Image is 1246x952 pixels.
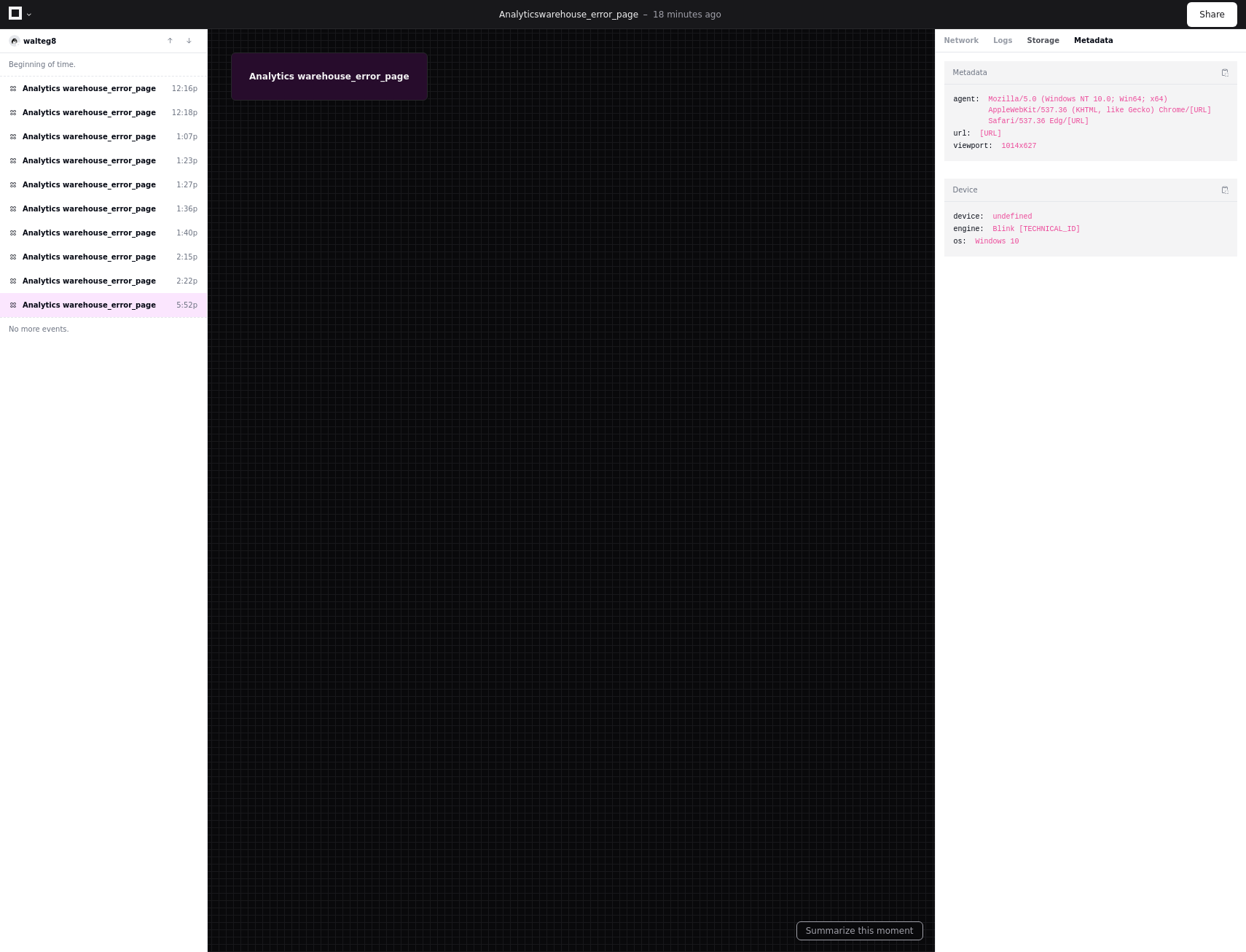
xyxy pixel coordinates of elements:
div: 1:40p [176,227,197,238]
span: engine: [954,224,984,235]
span: Analytics [499,9,539,20]
div: 1:27p [176,179,197,190]
span: url: [954,128,971,139]
button: Network [944,35,979,46]
h3: Metadata [953,67,987,78]
span: Beginning of time. [9,59,76,70]
span: warehouse_error_page [539,9,638,20]
div: 1:23p [176,155,197,166]
span: Analytics warehouse_error_page [23,83,156,94]
a: walteg8 [23,37,56,45]
div: 2:15p [176,251,197,262]
span: Analytics warehouse_error_page [23,251,156,262]
span: Analytics warehouse_error_page [23,300,156,311]
span: Analytics warehouse_error_page [23,203,156,214]
span: undefined [993,211,1033,222]
span: Analytics warehouse_error_page [23,227,156,238]
span: agent: [954,94,980,105]
span: device: [954,211,984,222]
span: [URL] [980,128,1002,139]
span: viewport: [954,141,993,152]
div: 1:36p [176,203,197,214]
div: 12:18p [172,107,197,118]
span: Analytics warehouse_error_page [23,155,156,166]
span: Analytics warehouse_error_page [23,179,156,190]
span: os: [954,236,967,247]
h3: Device [953,184,978,195]
span: No more events. [9,324,69,335]
img: 3.svg [10,36,20,46]
p: 18 minutes ago [653,9,721,20]
button: Metadata [1074,35,1113,46]
div: 2:22p [176,276,197,286]
button: Logs [993,35,1012,46]
div: 12:16p [172,83,197,94]
div: 1:07p [176,131,197,142]
button: Storage [1027,35,1059,46]
span: Blink [TECHNICAL_ID] [993,224,1081,235]
span: 1014x627 [1002,141,1037,152]
span: Analytics warehouse_error_page [23,276,156,286]
span: Windows 10 [976,236,1019,247]
span: Analytics warehouse_error_page [23,131,156,142]
button: Summarize this moment [796,921,923,940]
span: Analytics warehouse_error_page [23,107,156,118]
span: Mozilla/5.0 (Windows NT 10.0; Win64; x64) AppleWebKit/537.36 (KHTML, like Gecko) Chrome/[URL] Saf... [989,94,1228,127]
div: 5:52p [176,300,197,311]
button: Share [1187,2,1237,27]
